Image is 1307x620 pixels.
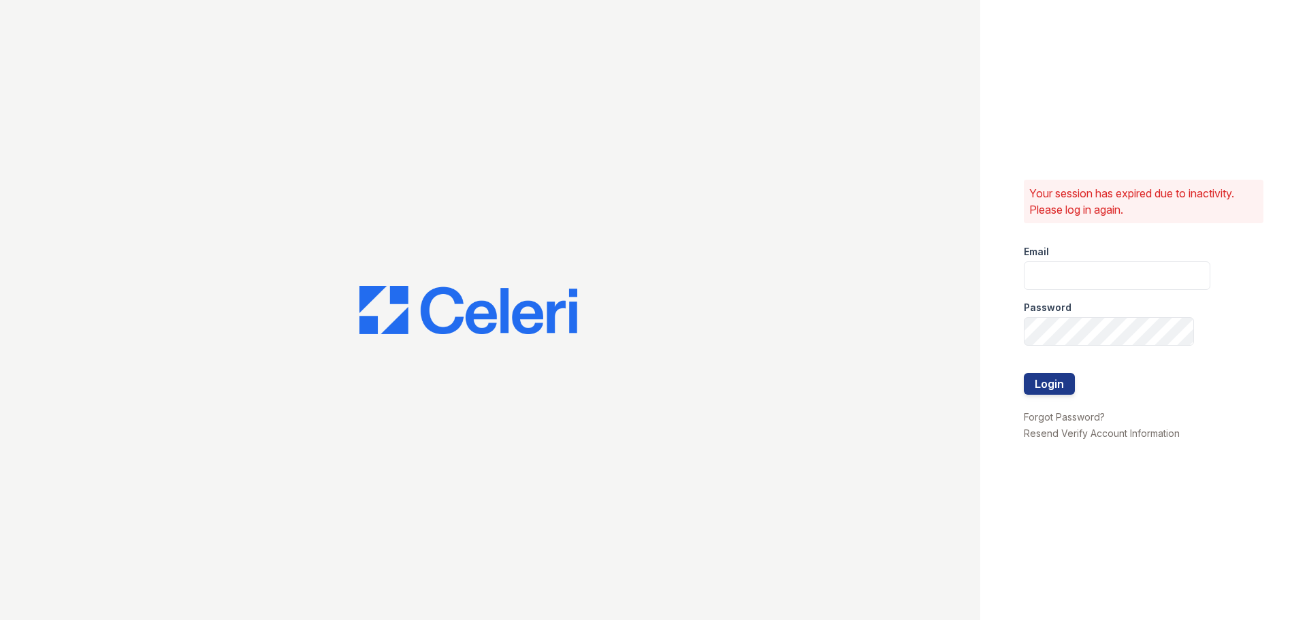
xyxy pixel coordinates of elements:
[359,286,577,335] img: CE_Logo_Blue-a8612792a0a2168367f1c8372b55b34899dd931a85d93a1a3d3e32e68fde9ad4.png
[1024,245,1049,259] label: Email
[1024,301,1071,314] label: Password
[1024,373,1075,395] button: Login
[1024,411,1105,423] a: Forgot Password?
[1024,427,1180,439] a: Resend Verify Account Information
[1029,185,1258,218] p: Your session has expired due to inactivity. Please log in again.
